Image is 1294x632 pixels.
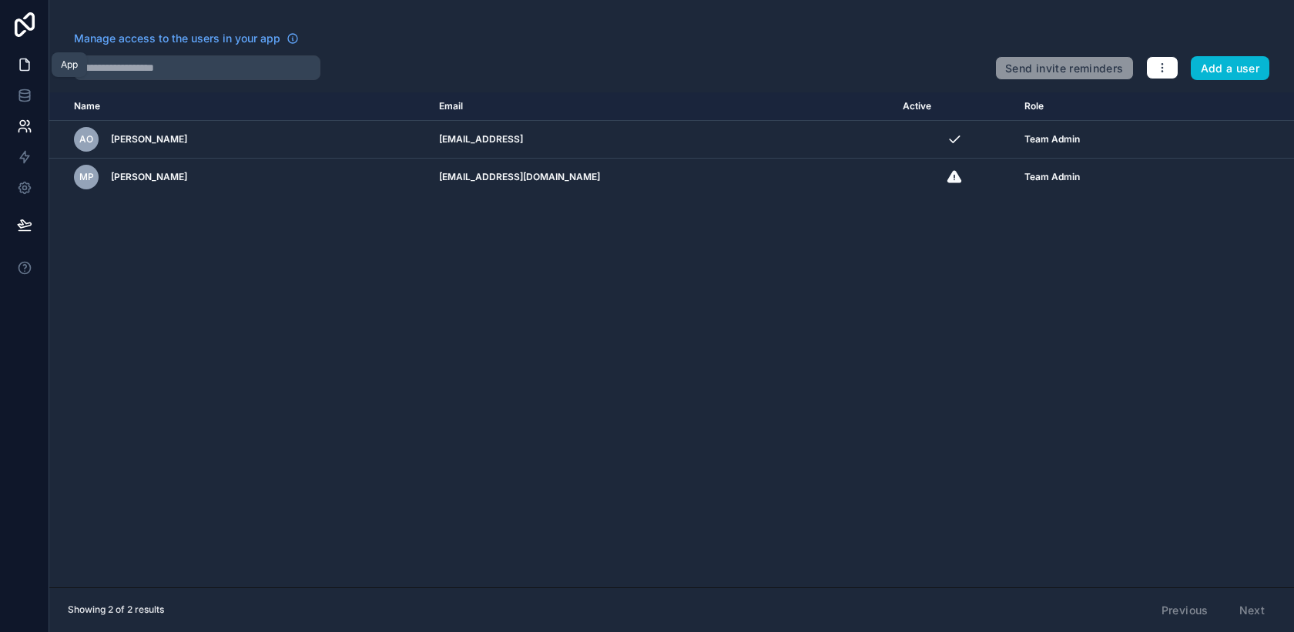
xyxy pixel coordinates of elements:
div: scrollable content [49,92,1294,587]
th: Active [893,92,1015,121]
th: Email [430,92,893,121]
span: MP [79,171,94,183]
span: AO [79,133,93,145]
span: Team Admin [1024,133,1080,145]
span: Team Admin [1024,171,1080,183]
td: [EMAIL_ADDRESS][DOMAIN_NAME] [430,159,893,196]
span: [PERSON_NAME] [111,171,187,183]
button: Add a user [1191,56,1270,81]
td: [EMAIL_ADDRESS] [430,121,893,159]
span: [PERSON_NAME] [111,133,187,145]
th: Role [1015,92,1206,121]
th: Name [49,92,430,121]
span: Manage access to the users in your app [74,31,280,46]
span: Showing 2 of 2 results [68,604,164,616]
div: App [61,59,78,71]
a: Manage access to the users in your app [74,31,299,46]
